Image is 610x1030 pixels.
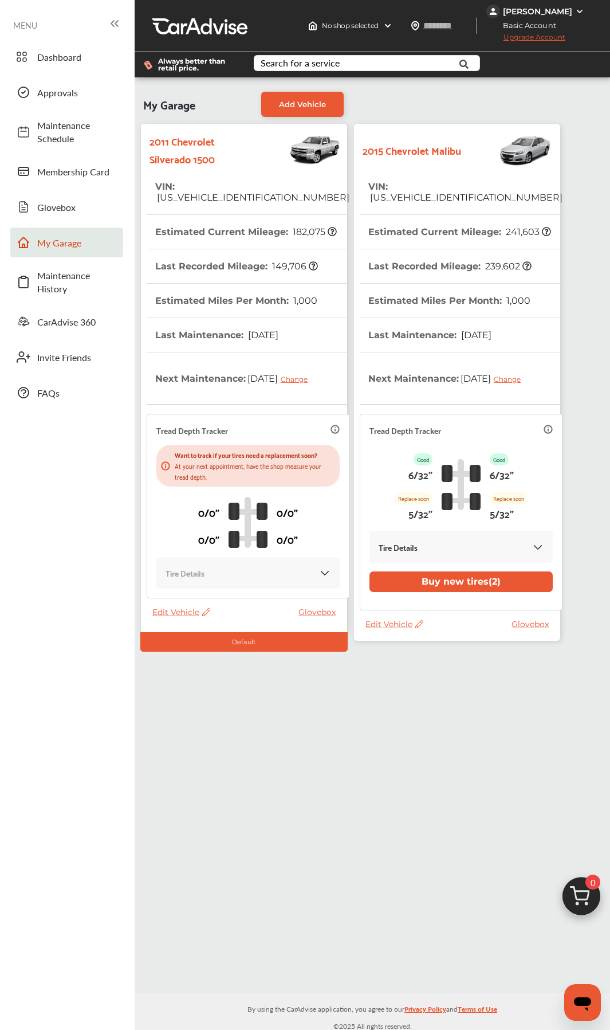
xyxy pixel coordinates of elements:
span: 239,602 [483,261,532,272]
img: jVpblrzwTbfkPYzPPzSLxeg0AAAAASUVORK5CYII= [486,5,500,18]
img: WGsFRI8htEPBVLJbROoPRyZpYNWhNONpIPPETTm6eUC0GeLEiAAAAAElFTkSuQmCC [575,7,584,16]
a: Terms of Use [458,1002,497,1020]
span: [DATE] [459,330,491,340]
span: 1,000 [292,295,317,306]
p: Replace soon [395,492,432,504]
strong: 2015 Chevrolet Malibu [363,141,461,159]
div: Search for a service [261,58,340,68]
p: Tire Details [379,541,418,554]
div: Change [494,375,526,383]
img: header-divider.bc55588e.svg [476,17,477,34]
span: Upgrade Account [486,33,565,47]
p: Want to track if your tires need a replacement soon? [175,449,335,460]
p: Replace soon [490,492,528,504]
span: My Garage [37,236,117,249]
div: Change [281,375,313,383]
th: Last Recorded Mileage : [155,249,318,283]
th: Next Maintenance : [155,353,316,404]
a: My Garage [10,228,123,257]
span: [US_VEHICLE_IDENTIFICATION_NUMBER] [368,192,562,203]
a: Approvals [10,77,123,107]
a: Maintenance Schedule [10,113,123,151]
span: FAQs [37,386,117,400]
span: [DATE] [246,364,316,393]
span: Always better than retail price. [158,58,235,72]
a: Membership Card [10,156,123,186]
strong: 2011 Chevrolet Silverado 1500 [149,132,251,167]
span: Maintenance Schedule [37,119,117,145]
th: Estimated Miles Per Month : [155,284,317,318]
p: Good [414,453,432,465]
a: CarAdvise 360 [10,307,123,336]
span: Dashboard [37,50,117,64]
img: cart_icon.3d0951e8.svg [554,872,609,927]
p: 0/0" [277,530,298,548]
span: Edit Vehicle [152,607,210,617]
th: Estimated Current Mileage : [155,215,337,249]
div: [PERSON_NAME] [503,6,572,17]
span: 182,075 [291,226,337,237]
th: Last Recorded Mileage : [368,249,532,283]
span: Invite Friends [37,351,117,364]
img: dollor_label_vector.a70140d1.svg [144,60,152,70]
p: By using the CarAdvise application, you agree to our and [135,1002,610,1015]
span: Add Vehicle [279,100,326,109]
img: location_vector.a44bc228.svg [411,21,420,30]
a: FAQs [10,378,123,408]
a: Glovebox [298,607,341,617]
p: Tire Details [166,566,204,579]
p: At your next appointment, have the shop measure your tread depth. [175,460,335,482]
span: No shop selected [322,21,379,30]
img: header-home-logo.8d720a4f.svg [308,21,317,30]
span: CarAdvise 360 [37,315,117,328]
p: Tread Depth Tracker [156,424,228,437]
img: KOKaJQAAAABJRU5ErkJggg== [319,567,330,579]
span: [US_VEHICLE_IDENTIFICATION_NUMBER] [155,192,349,203]
img: KOKaJQAAAABJRU5ErkJggg== [532,542,544,553]
th: Last Maintenance : [368,318,491,352]
th: Last Maintenance : [155,318,278,352]
a: Privacy Policy [404,1002,446,1020]
span: Approvals [37,86,117,99]
img: Vehicle [461,130,552,170]
p: 5/32" [490,504,514,522]
img: Vehicle [251,130,341,170]
span: Maintenance History [37,269,117,295]
a: Glovebox [10,192,123,222]
span: [DATE] [246,330,278,340]
span: Basic Account [487,19,565,32]
img: tire_track_logo.b900bcbc.svg [229,496,267,548]
th: Estimated Current Mileage : [368,215,551,249]
th: VIN : [155,170,349,214]
span: MENU [13,21,37,30]
span: 149,706 [270,261,318,272]
p: 6/32" [408,465,432,483]
span: Membership Card [37,165,117,178]
p: 5/32" [408,504,432,522]
span: 1,000 [505,295,530,306]
iframe: Button to launch messaging window [564,984,601,1021]
a: Invite Friends [10,342,123,372]
th: Estimated Miles Per Month : [368,284,530,318]
p: 0/0" [198,503,219,521]
img: header-down-arrow.9dd2ce7d.svg [383,21,392,30]
span: 0 [585,875,600,890]
p: Tread Depth Tracker [369,424,441,437]
span: 241,603 [504,226,551,237]
a: Glovebox [511,619,554,629]
a: Add Vehicle [261,92,344,117]
span: [DATE] [459,364,529,393]
a: Dashboard [10,42,123,72]
p: Good [490,453,509,465]
p: 0/0" [198,530,219,548]
p: 6/32" [490,465,514,483]
button: Buy new tires(2) [369,571,553,592]
th: Next Maintenance : [368,353,529,404]
span: Glovebox [37,201,117,214]
div: Default [140,632,348,652]
span: My Garage [143,92,195,117]
a: Maintenance History [10,263,123,301]
th: VIN : [368,170,562,214]
img: tire_track_logo.b900bcbc.svg [442,459,481,510]
p: 0/0" [277,503,298,521]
